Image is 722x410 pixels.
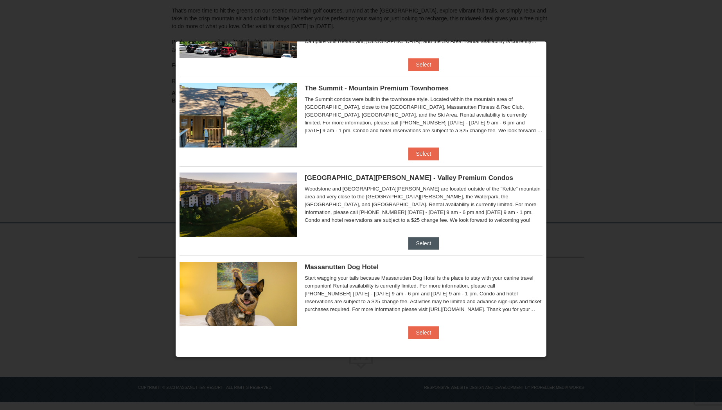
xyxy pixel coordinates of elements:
[408,147,439,160] button: Select
[305,174,513,182] span: [GEOGRAPHIC_DATA][PERSON_NAME] - Valley Premium Condos
[408,58,439,71] button: Select
[305,274,542,313] div: Start wagging your tails because Massanutten Dog Hotel is the place to stay with your canine trav...
[180,262,297,326] img: 27428181-5-81c892a3.jpg
[305,85,449,92] span: The Summit - Mountain Premium Townhomes
[408,326,439,339] button: Select
[305,263,379,271] span: Massanutten Dog Hotel
[305,185,542,224] div: Woodstone and [GEOGRAPHIC_DATA][PERSON_NAME] are located outside of the "Kettle" mountain area an...
[305,95,542,135] div: The Summit condos were built in the townhouse style. Located within the mountain area of [GEOGRAP...
[180,83,297,147] img: 19219034-1-0eee7e00.jpg
[180,173,297,237] img: 19219041-4-ec11c166.jpg
[408,237,439,250] button: Select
